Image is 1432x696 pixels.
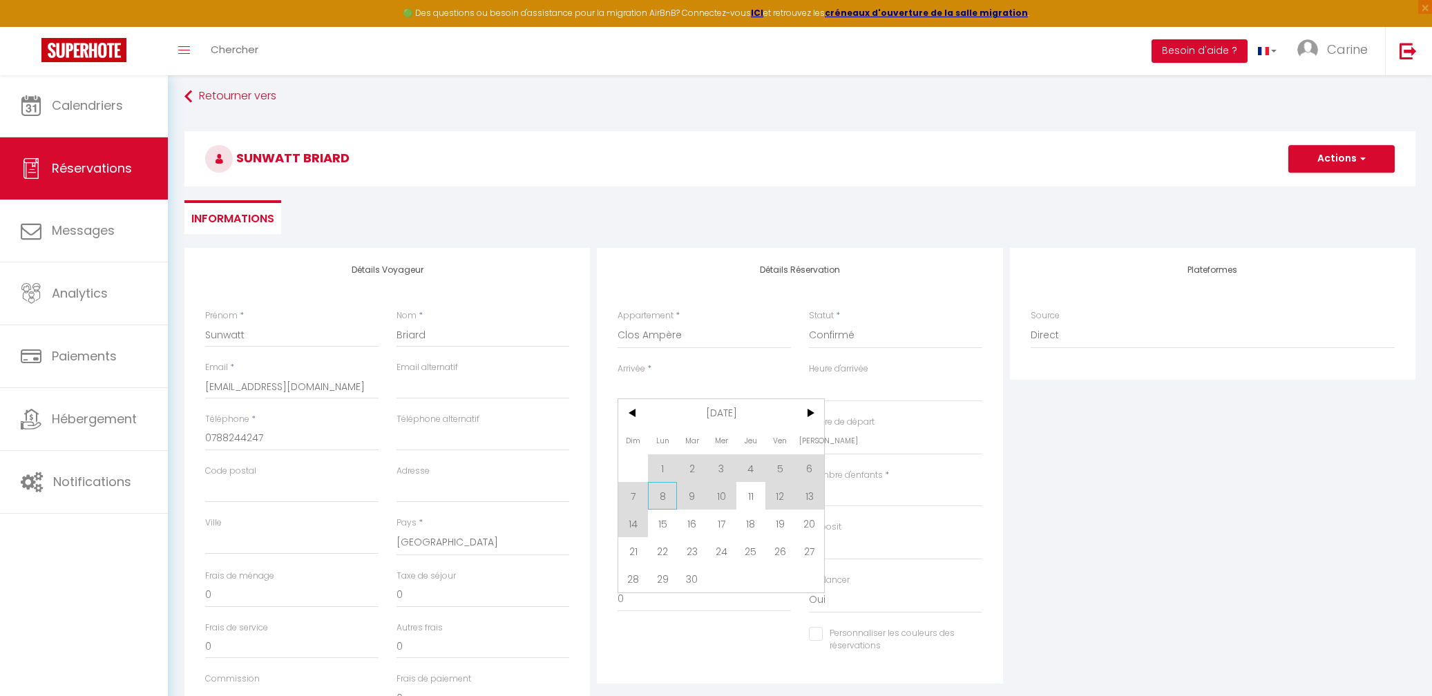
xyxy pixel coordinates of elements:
span: 23 [677,537,707,565]
span: 19 [765,510,795,537]
span: 9 [677,482,707,510]
button: Ouvrir le widget de chat LiveChat [11,6,52,47]
span: 4 [736,454,766,482]
span: 26 [765,537,795,565]
span: 2 [677,454,707,482]
a: ... Carine [1287,27,1385,75]
span: Dim [618,427,648,454]
button: Actions [1288,145,1395,173]
label: Téléphone alternatif [397,413,479,426]
span: 11 [736,482,766,510]
h4: Détails Voyageur [205,265,569,275]
img: logout [1400,42,1417,59]
span: Mar [677,427,707,454]
span: Sunwatt Briard [205,149,350,166]
span: 6 [795,454,825,482]
span: 16 [677,510,707,537]
span: 12 [765,482,795,510]
span: 21 [618,537,648,565]
span: Mer [707,427,736,454]
label: Appartement [618,309,674,322]
label: Nom [397,309,417,322]
span: Analytics [52,284,108,302]
span: 30 [677,565,707,592]
a: créneaux d'ouverture de la salle migration [825,7,1028,19]
label: Commission [205,673,260,686]
span: [DATE] [648,399,795,427]
span: 8 [648,482,678,510]
span: 3 [707,454,736,482]
label: Statut [809,309,834,322]
label: Code postal [205,465,256,478]
span: 18 [736,510,766,537]
button: Besoin d'aide ? [1152,39,1248,63]
span: 5 [765,454,795,482]
span: 29 [648,565,678,592]
li: Informations [184,200,281,234]
a: Retourner vers [184,84,1415,109]
span: Ven [765,427,795,454]
span: 20 [795,510,825,537]
img: Super Booking [41,38,126,62]
span: 22 [648,537,678,565]
span: 17 [707,510,736,537]
span: 10 [707,482,736,510]
span: Notifications [53,473,131,490]
label: A relancer [809,574,850,587]
span: 15 [648,510,678,537]
span: Lun [648,427,678,454]
label: Heure d'arrivée [809,362,868,376]
span: 27 [795,537,825,565]
label: Ville [205,516,222,530]
a: ICI [751,7,763,19]
label: Taxe de séjour [397,570,456,583]
span: Jeu [736,427,766,454]
label: Arrivée [618,362,645,376]
span: 24 [707,537,736,565]
label: Frais de service [205,621,268,635]
span: 28 [618,565,648,592]
label: Téléphone [205,413,249,426]
span: Calendriers [52,97,123,114]
label: Nombre d'enfants [809,469,883,482]
h4: Détails Réservation [618,265,982,275]
span: 13 [795,482,825,510]
label: Source [1031,309,1060,322]
label: Deposit [809,521,841,534]
span: 25 [736,537,766,565]
label: Heure de départ [809,416,875,429]
label: Email [205,361,228,374]
label: Email alternatif [397,361,458,374]
span: 14 [618,510,648,537]
span: Chercher [211,42,258,57]
label: Autres frais [397,621,443,635]
label: Prénom [205,309,238,322]
h4: Plateformes [1031,265,1395,275]
span: Carine [1327,41,1368,58]
span: 7 [618,482,648,510]
label: Adresse [397,465,430,478]
label: Frais de ménage [205,570,274,583]
span: < [618,399,648,427]
img: ... [1297,39,1318,60]
a: Chercher [200,27,269,75]
span: Hébergement [52,410,137,427]
label: Pays [397,516,417,530]
span: Réservations [52,159,132,177]
span: Paiements [52,347,117,365]
span: [PERSON_NAME] [795,427,825,454]
label: Frais de paiement [397,673,471,686]
span: 1 [648,454,678,482]
span: > [795,399,825,427]
span: Messages [52,222,115,239]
